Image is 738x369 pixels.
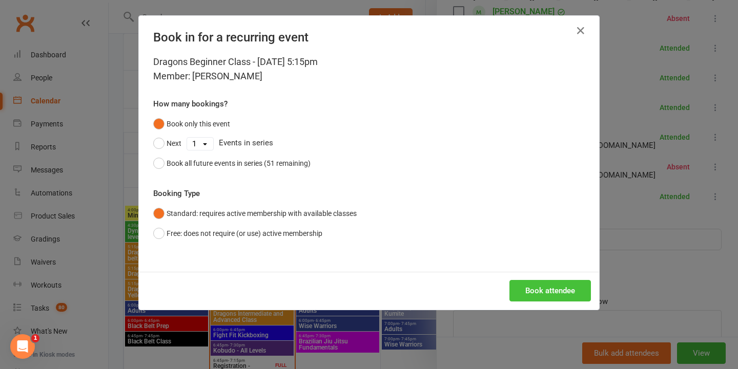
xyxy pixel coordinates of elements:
[31,334,39,342] span: 1
[509,280,591,301] button: Book attendee
[167,158,311,169] div: Book all future events in series (51 remaining)
[153,114,230,134] button: Book only this event
[153,154,311,173] button: Book all future events in series (51 remaining)
[153,204,357,223] button: Standard: requires active membership with available classes
[153,98,228,110] label: How many bookings?
[572,23,589,39] button: Close
[153,134,585,153] div: Events in series
[153,55,585,83] div: Dragons Beginner Class - [DATE] 5:15pm Member: [PERSON_NAME]
[153,30,585,45] h4: Book in for a recurring event
[153,187,200,200] label: Booking Type
[153,224,322,243] button: Free: does not require (or use) active membership
[153,134,181,153] button: Next
[10,334,35,359] iframe: Intercom live chat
